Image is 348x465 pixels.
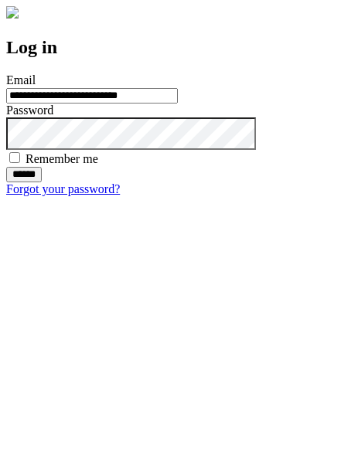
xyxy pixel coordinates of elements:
[6,37,342,58] h2: Log in
[6,73,36,87] label: Email
[6,104,53,117] label: Password
[6,182,120,195] a: Forgot your password?
[6,6,19,19] img: logo-4e3dc11c47720685a147b03b5a06dd966a58ff35d612b21f08c02c0306f2b779.png
[26,152,98,165] label: Remember me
